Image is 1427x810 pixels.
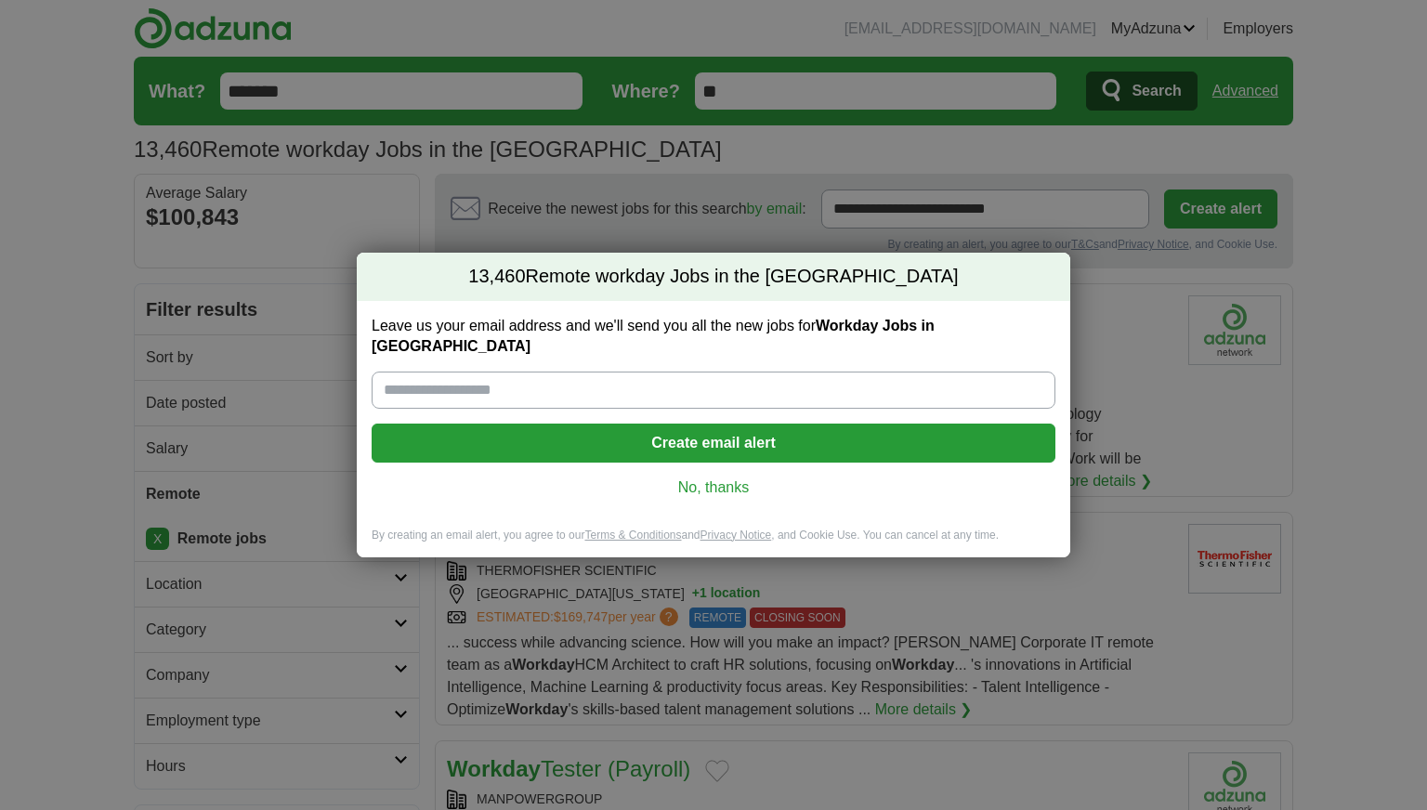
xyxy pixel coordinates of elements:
span: 13,460 [468,264,525,290]
label: Leave us your email address and we'll send you all the new jobs for [372,316,1055,357]
a: No, thanks [386,477,1041,498]
button: Create email alert [372,424,1055,463]
div: By creating an email alert, you agree to our and , and Cookie Use. You can cancel at any time. [357,528,1070,558]
a: Privacy Notice [700,529,772,542]
strong: Workday Jobs in [GEOGRAPHIC_DATA] [372,318,935,354]
h2: Remote workday Jobs in the [GEOGRAPHIC_DATA] [357,253,1070,301]
a: Terms & Conditions [584,529,681,542]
